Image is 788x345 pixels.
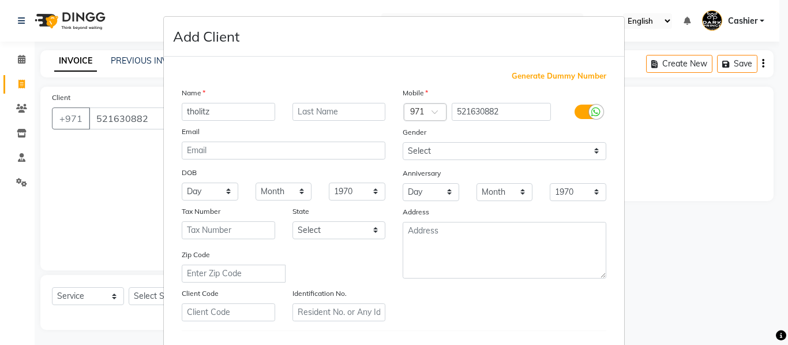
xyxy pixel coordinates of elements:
[292,103,386,121] input: Last Name
[182,288,219,299] label: Client Code
[292,288,347,299] label: Identification No.
[512,71,606,82] span: Generate Dummy Number
[403,127,426,138] label: Gender
[292,206,309,217] label: State
[182,88,205,98] label: Name
[182,127,200,137] label: Email
[182,103,275,121] input: First Name
[452,103,551,121] input: Mobile
[182,250,210,260] label: Zip Code
[182,221,275,239] input: Tax Number
[292,303,386,321] input: Resident No. or Any Id
[182,142,385,159] input: Email
[182,265,286,283] input: Enter Zip Code
[403,88,428,98] label: Mobile
[182,168,197,178] label: DOB
[403,168,441,179] label: Anniversary
[182,303,275,321] input: Client Code
[403,207,429,217] label: Address
[182,206,220,217] label: Tax Number
[173,26,239,47] h4: Add Client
